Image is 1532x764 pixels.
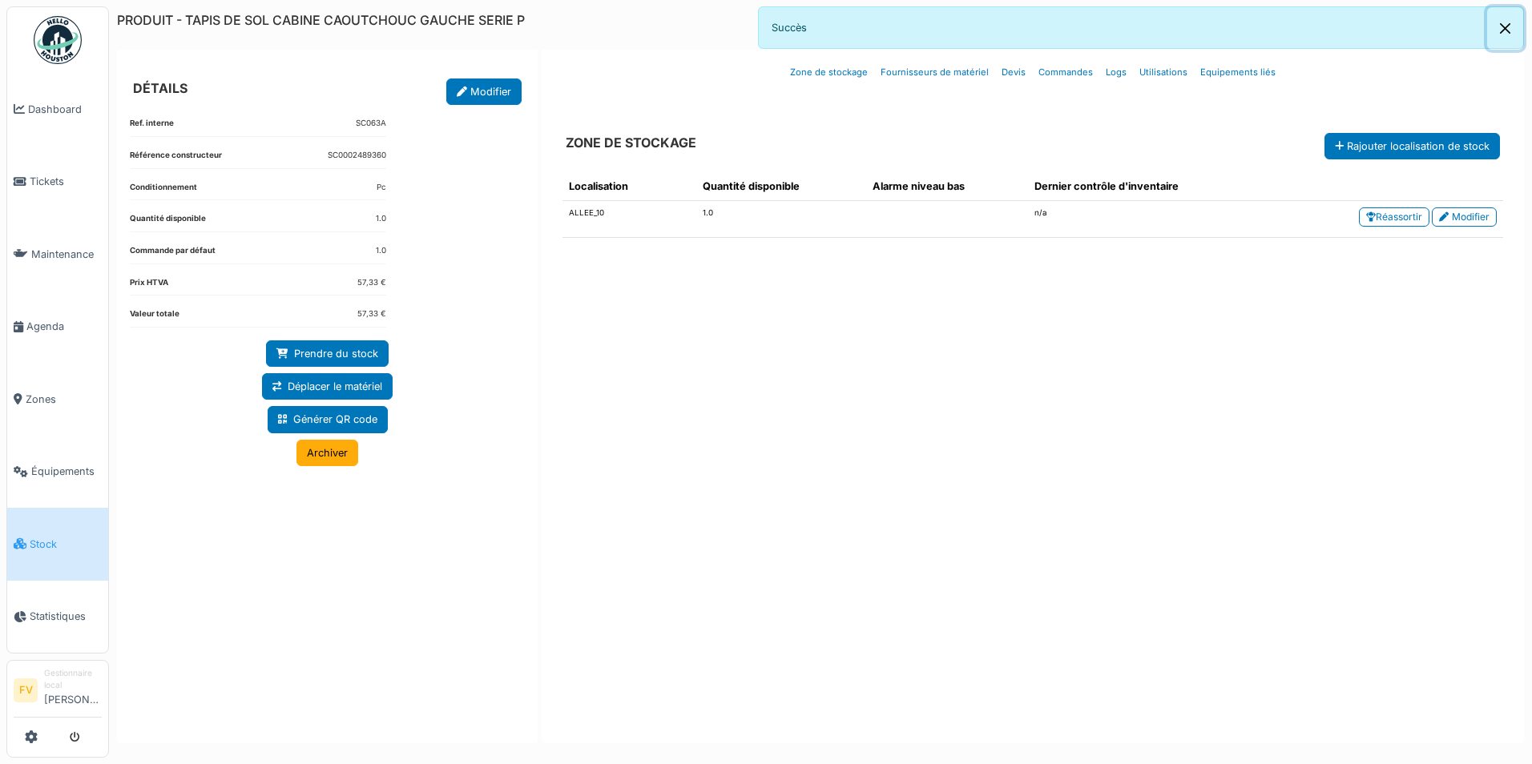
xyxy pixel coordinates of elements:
a: Zone de stockage [784,54,874,91]
dt: Prix HTVA [130,277,168,296]
th: Quantité disponible [696,172,866,201]
span: Agenda [26,319,102,334]
li: FV [14,678,38,702]
dd: 1.0 [376,213,386,225]
a: Utilisations [1133,54,1194,91]
dd: Pc [377,182,386,194]
dt: Commande par défaut [130,245,216,263]
a: Modifier [1432,207,1497,227]
a: FV Gestionnaire local[PERSON_NAME] [14,667,102,718]
a: Zones [7,363,108,436]
th: Dernier contrôle d'inventaire [1028,172,1271,201]
span: Tickets [30,174,102,189]
a: Équipements [7,436,108,509]
dd: SC0002489360 [328,150,386,162]
button: Rajouter localisation de stock [1324,133,1500,159]
a: Prendre du stock [266,340,389,367]
span: Stock [30,537,102,552]
dt: Conditionnement [130,182,197,200]
a: Réassortir [1359,207,1429,227]
a: Générer QR code [268,406,388,432]
td: ALLEE_10 [562,201,696,238]
a: Déplacer le matériel [262,373,393,400]
h6: ZONE DE STOCKAGE [566,135,696,151]
span: Équipements [31,464,102,479]
a: Maintenance [7,218,108,291]
dt: Valeur totale [130,308,179,327]
a: Modifier [446,78,522,105]
dt: Quantité disponible [130,213,206,231]
span: Maintenance [31,247,102,262]
a: Dashboard [7,73,108,146]
h6: DÉTAILS [133,81,187,96]
span: Zones [26,392,102,407]
a: Logs [1099,54,1133,91]
li: [PERSON_NAME] [44,667,102,714]
div: Gestionnaire local [44,667,102,692]
dd: 1.0 [376,245,386,257]
a: Agenda [7,291,108,364]
dd: SC063A [356,118,386,130]
button: Close [1487,7,1523,50]
a: Devis [995,54,1032,91]
a: Archiver [296,440,358,466]
th: Localisation [562,172,696,201]
a: Statistiques [7,581,108,653]
dd: 57,33 € [357,308,386,320]
a: Stock [7,508,108,581]
dd: 57,33 € [357,277,386,289]
img: Badge_color-CXgf-gQk.svg [34,16,82,64]
div: Succès [758,6,1524,49]
a: Commandes [1032,54,1099,91]
span: Dashboard [28,102,102,117]
td: n/a [1028,201,1271,238]
a: Equipements liés [1194,54,1282,91]
dt: Ref. interne [130,118,174,136]
span: Statistiques [30,609,102,624]
h6: PRODUIT - TAPIS DE SOL CABINE CAOUTCHOUC GAUCHE SERIE P [117,13,525,28]
th: Alarme niveau bas [866,172,1028,201]
dt: Référence constructeur [130,150,222,168]
td: 1.0 [696,201,866,238]
a: Tickets [7,146,108,219]
a: Fournisseurs de matériel [874,54,995,91]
